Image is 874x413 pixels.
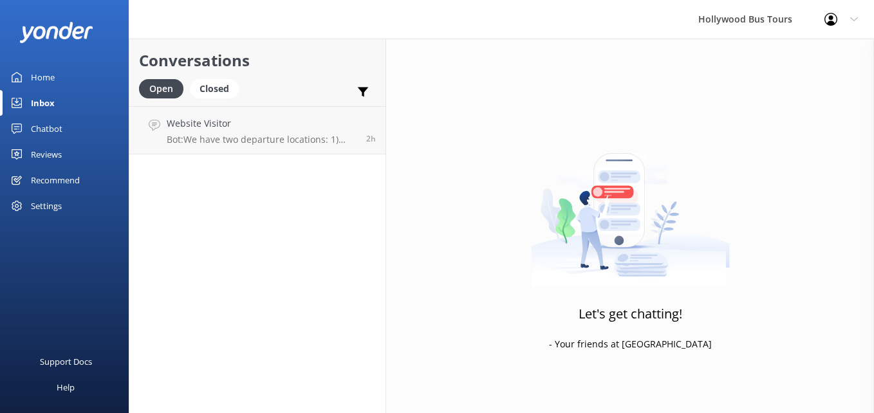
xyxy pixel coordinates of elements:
img: yonder-white-logo.png [19,22,93,43]
div: Reviews [31,142,62,167]
a: Website VisitorBot:We have two departure locations: 1) [STREET_ADDRESS] - Please check-in inside ... [129,106,386,154]
span: Sep 14 2025 12:06pm (UTC -07:00) America/Tijuana [366,133,376,144]
a: Closed [190,81,245,95]
h2: Conversations [139,48,376,73]
div: Home [31,64,55,90]
p: Bot: We have two departure locations: 1) [STREET_ADDRESS] - Please check-in inside the [GEOGRAPHI... [167,134,357,145]
div: Chatbot [31,116,62,142]
h4: Website Visitor [167,116,357,131]
div: Support Docs [40,349,92,374]
img: artwork of a man stealing a conversation from at giant smartphone [531,126,730,287]
div: Closed [190,79,239,98]
div: Settings [31,193,62,219]
div: Recommend [31,167,80,193]
div: Open [139,79,183,98]
div: Help [57,374,75,400]
h3: Let's get chatting! [579,304,682,324]
p: - Your friends at [GEOGRAPHIC_DATA] [549,337,712,351]
a: Open [139,81,190,95]
div: Inbox [31,90,55,116]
